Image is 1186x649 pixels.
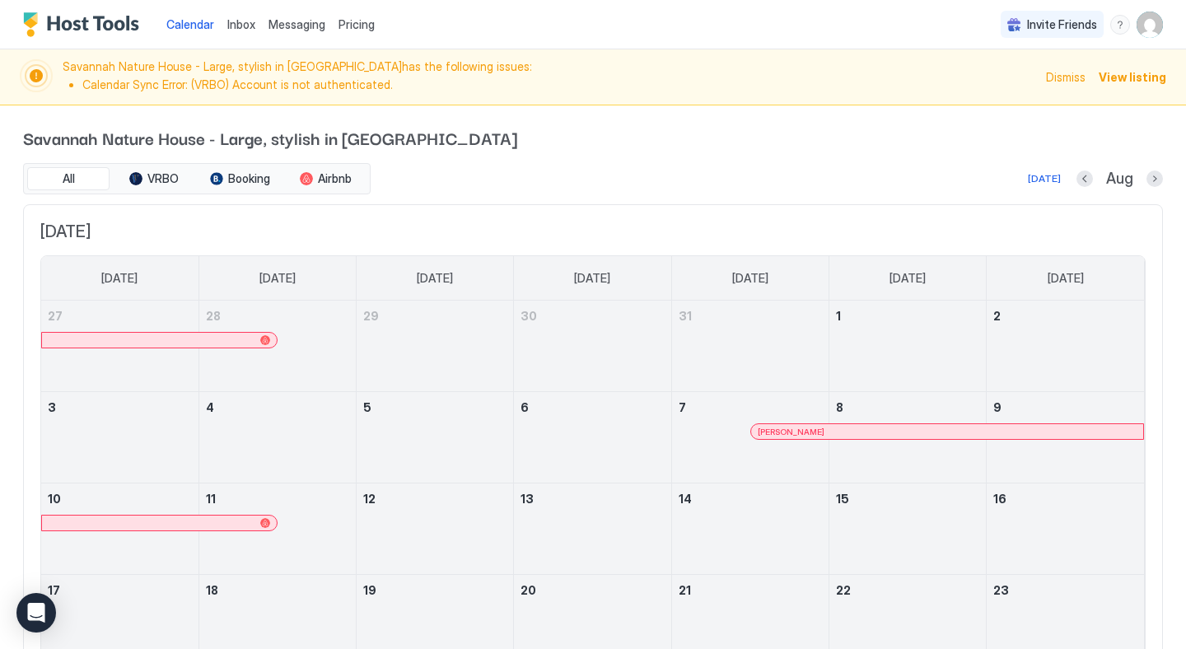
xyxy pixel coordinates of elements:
span: 18 [206,583,218,597]
span: 10 [48,492,61,506]
span: 28 [206,309,221,323]
div: Dismiss [1046,68,1086,86]
a: Tuesday [400,256,469,301]
span: 19 [363,583,376,597]
span: 31 [679,309,692,323]
span: 6 [521,400,529,414]
span: 4 [206,400,214,414]
td: August 1, 2025 [829,301,986,392]
td: July 30, 2025 [514,301,671,392]
span: [DATE] [1048,271,1084,286]
a: Friday [873,256,942,301]
span: 30 [521,309,537,323]
span: All [63,171,75,186]
td: July 28, 2025 [198,301,356,392]
span: 12 [363,492,376,506]
td: August 6, 2025 [514,392,671,483]
a: August 12, 2025 [357,483,513,514]
button: VRBO [113,167,195,190]
a: Monday [243,256,312,301]
button: [DATE] [1025,169,1063,189]
span: Invite Friends [1027,17,1097,32]
td: August 16, 2025 [987,483,1144,575]
a: July 28, 2025 [199,301,356,331]
a: August 3, 2025 [41,392,198,423]
button: Airbnb [284,167,367,190]
td: July 31, 2025 [671,301,829,392]
span: 9 [993,400,1002,414]
a: August 21, 2025 [672,575,829,605]
button: Booking [198,167,281,190]
span: 17 [48,583,60,597]
a: Inbox [227,16,255,33]
a: August 23, 2025 [987,575,1144,605]
a: Messaging [268,16,325,33]
span: 15 [836,492,849,506]
td: July 29, 2025 [357,301,514,392]
a: August 7, 2025 [672,392,829,423]
span: 22 [836,583,851,597]
a: August 5, 2025 [357,392,513,423]
td: August 13, 2025 [514,483,671,575]
a: July 29, 2025 [357,301,513,331]
span: Airbnb [318,171,352,186]
a: July 27, 2025 [41,301,198,331]
div: menu [1110,15,1130,35]
span: 1 [836,309,841,323]
div: [DATE] [1028,171,1061,186]
a: August 10, 2025 [41,483,198,514]
td: August 11, 2025 [198,483,356,575]
a: July 31, 2025 [672,301,829,331]
span: View listing [1099,68,1166,86]
a: July 30, 2025 [514,301,670,331]
span: 5 [363,400,371,414]
a: Calendar [166,16,214,33]
span: 14 [679,492,692,506]
a: August 1, 2025 [829,301,986,331]
a: August 17, 2025 [41,575,198,605]
a: August 2, 2025 [987,301,1144,331]
td: August 7, 2025 [671,392,829,483]
td: August 2, 2025 [987,301,1144,392]
td: July 27, 2025 [41,301,198,392]
span: Calendar [166,17,214,31]
td: August 12, 2025 [357,483,514,575]
span: [DATE] [417,271,453,286]
span: [DATE] [732,271,768,286]
span: 8 [836,400,843,414]
td: August 14, 2025 [671,483,829,575]
span: Savannah Nature House - Large, stylish in [GEOGRAPHIC_DATA] has the following issues: [63,59,1036,95]
a: Host Tools Logo [23,12,147,37]
td: August 9, 2025 [987,392,1144,483]
a: August 18, 2025 [199,575,356,605]
a: Saturday [1031,256,1100,301]
a: August 8, 2025 [829,392,986,423]
button: All [27,167,110,190]
span: 2 [993,309,1001,323]
a: Thursday [716,256,785,301]
div: tab-group [23,163,371,194]
span: Savannah Nature House - Large, stylish in [GEOGRAPHIC_DATA] [23,125,1163,150]
a: August 16, 2025 [987,483,1144,514]
div: User profile [1137,12,1163,38]
span: [DATE] [40,222,1146,242]
a: August 6, 2025 [514,392,670,423]
button: Next month [1146,170,1163,187]
span: VRBO [147,171,179,186]
a: August 22, 2025 [829,575,986,605]
a: August 19, 2025 [357,575,513,605]
a: August 20, 2025 [514,575,670,605]
a: Sunday [85,256,154,301]
span: 27 [48,309,63,323]
a: August 9, 2025 [987,392,1144,423]
a: August 4, 2025 [199,392,356,423]
li: Calendar Sync Error: (VRBO) Account is not authenticated. [82,77,1036,92]
td: August 10, 2025 [41,483,198,575]
div: Open Intercom Messenger [16,593,56,633]
td: August 15, 2025 [829,483,986,575]
span: [DATE] [101,271,138,286]
a: Wednesday [558,256,627,301]
a: August 14, 2025 [672,483,829,514]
